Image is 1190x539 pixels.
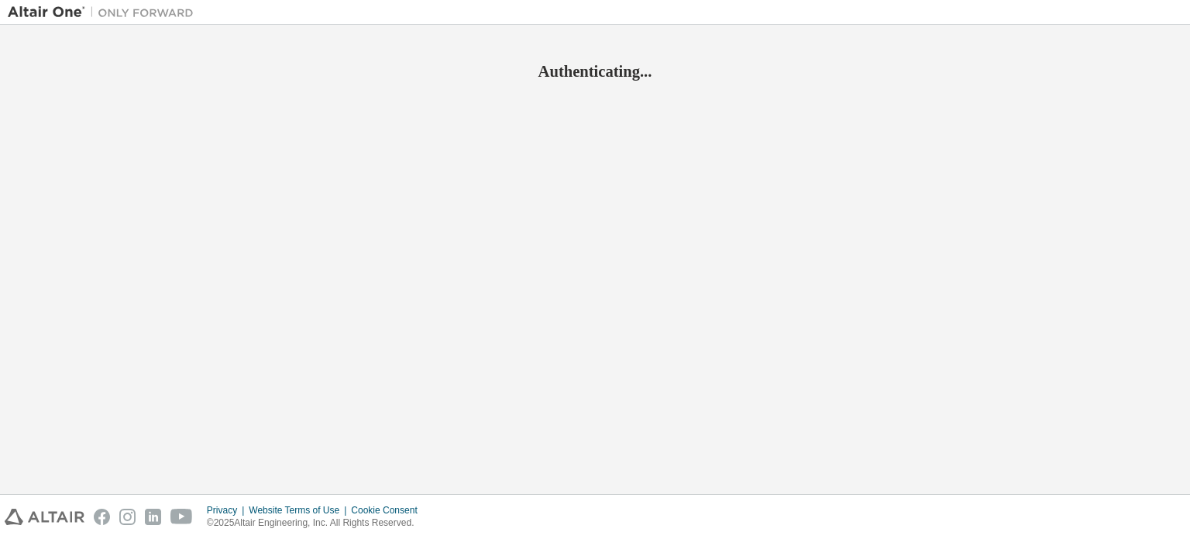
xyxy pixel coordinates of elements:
[170,509,193,525] img: youtube.svg
[5,509,84,525] img: altair_logo.svg
[119,509,136,525] img: instagram.svg
[94,509,110,525] img: facebook.svg
[8,61,1182,81] h2: Authenticating...
[145,509,161,525] img: linkedin.svg
[249,504,351,517] div: Website Terms of Use
[351,504,426,517] div: Cookie Consent
[207,504,249,517] div: Privacy
[207,517,427,530] p: © 2025 Altair Engineering, Inc. All Rights Reserved.
[8,5,201,20] img: Altair One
